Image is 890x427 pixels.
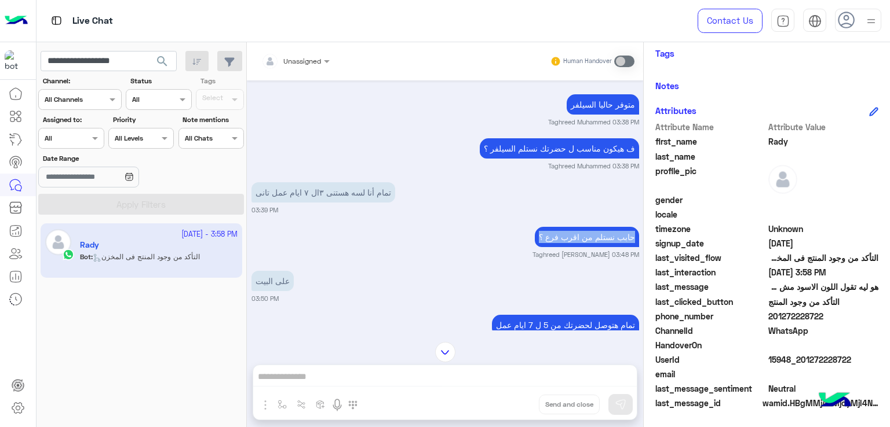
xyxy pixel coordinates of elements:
img: scroll [435,342,455,362]
small: 03:50 PM [251,294,279,303]
img: profile [864,14,878,28]
span: 15948_201272228722 [768,354,879,366]
h6: Notes [655,80,679,91]
span: 2025-09-20T11:43:09.584Z [768,237,879,249]
img: 1403182699927242 [5,50,25,71]
img: Logo [5,9,28,33]
span: locale [655,208,766,220]
h6: Tags [655,48,878,58]
label: Date Range [43,153,173,164]
span: last_interaction [655,266,766,278]
span: phone_number [655,310,766,322]
span: last_message_id [655,397,760,409]
span: gender [655,194,766,206]
span: timezone [655,223,766,235]
span: null [768,368,879,380]
span: HandoverOn [655,339,766,351]
a: Contact Us [698,9,763,33]
span: last_message [655,281,766,293]
a: tab [771,9,794,33]
label: Channel: [43,76,121,86]
span: التأكد من وجود المنتج [768,296,879,308]
span: Unknown [768,223,879,235]
label: Assigned to: [43,115,103,125]
p: 20/9/2025, 3:55 PM [492,315,639,335]
img: defaultAdmin.png [768,165,797,194]
span: last_clicked_button [655,296,766,308]
span: Rady [768,135,879,148]
span: email [655,368,766,380]
span: null [768,208,879,220]
small: Human Handover [563,57,612,66]
h6: Attributes [655,105,696,116]
img: hulul-logo.png [815,381,855,421]
p: Live Chat [72,13,113,29]
span: last_visited_flow [655,252,766,264]
span: null [768,194,879,206]
button: Apply Filters [38,194,244,215]
img: tab [776,14,790,28]
small: Taghreed [PERSON_NAME] 03:48 PM [532,250,639,259]
span: signup_date [655,237,766,249]
span: 0 [768,382,879,395]
span: profile_pic [655,165,766,192]
span: last_name [655,150,766,163]
span: 201272228722 [768,310,879,322]
span: هو ليه تقول اللون الاسود مش موجود بعد ٧ ايام عمل مش ذنبى استنى من ٥ إلى ٧ ايام [768,281,879,293]
span: Unassigned [283,57,321,65]
p: 20/9/2025, 3:50 PM [251,271,294,291]
img: tab [808,14,822,28]
img: tab [49,13,64,28]
p: 20/9/2025, 3:39 PM [251,182,395,203]
span: first_name [655,135,766,148]
span: Attribute Value [768,121,879,133]
span: 2 [768,325,879,337]
label: Status [130,76,190,86]
span: wamid.HBgMMjAxMjcyMjI4NzIyFQIAEhggQUM3MTE4OUYyNkZEQ0Q5ODYyOEMyOUUyREE0NTk4NEYA [763,397,878,409]
p: 20/9/2025, 3:48 PM [535,227,639,247]
small: Taghreed Muhammed 03:38 PM [548,117,639,127]
label: Priority [113,115,173,125]
p: 20/9/2025, 3:38 PM [567,94,639,115]
p: 20/9/2025, 3:38 PM [480,138,639,159]
span: null [768,339,879,351]
button: Send and close [539,395,600,414]
span: search [155,54,169,68]
span: last_message_sentiment [655,382,766,395]
label: Note mentions [183,115,242,125]
span: Attribute Name [655,121,766,133]
span: 2025-09-20T12:58:26.028Z [768,266,879,278]
small: Taghreed Muhammed 03:38 PM [548,161,639,171]
span: التأكد من وجود المنتج فى المخزن [768,252,879,264]
button: search [148,51,177,76]
span: ChannelId [655,325,766,337]
small: 03:39 PM [251,205,278,215]
span: UserId [655,354,766,366]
